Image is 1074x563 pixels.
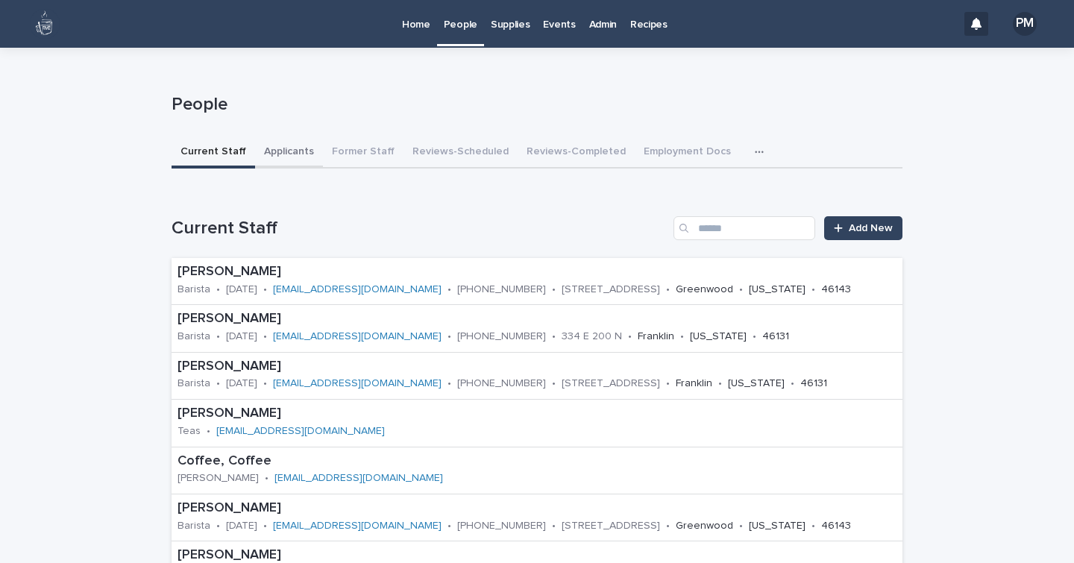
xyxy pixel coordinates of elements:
[552,283,556,296] p: •
[821,283,851,296] p: 46143
[178,500,896,517] p: [PERSON_NAME]
[739,520,743,532] p: •
[263,520,267,532] p: •
[518,137,635,169] button: Reviews-Completed
[447,520,451,532] p: •
[172,218,668,239] h1: Current Staff
[255,137,323,169] button: Applicants
[849,223,893,233] span: Add New
[673,216,815,240] input: Search
[552,377,556,390] p: •
[172,94,896,116] p: People
[753,330,756,343] p: •
[172,305,902,352] a: [PERSON_NAME]Barista•[DATE]•[EMAIL_ADDRESS][DOMAIN_NAME]•[PHONE_NUMBER]•334 E 200 N•Franklin•[US_...
[800,377,827,390] p: 46131
[178,453,537,470] p: Coffee, Coffee
[562,377,660,390] p: [STREET_ADDRESS]
[226,330,257,343] p: [DATE]
[273,378,442,389] a: [EMAIL_ADDRESS][DOMAIN_NAME]
[273,520,442,531] a: [EMAIL_ADDRESS][DOMAIN_NAME]
[207,425,210,438] p: •
[403,137,518,169] button: Reviews-Scheduled
[638,330,674,343] p: Franklin
[811,520,815,532] p: •
[172,447,902,494] a: Coffee, Coffee[PERSON_NAME]•[EMAIL_ADDRESS][DOMAIN_NAME]
[263,377,267,390] p: •
[216,330,220,343] p: •
[178,359,896,375] p: [PERSON_NAME]
[728,377,785,390] p: [US_STATE]
[676,377,712,390] p: Franklin
[178,330,210,343] p: Barista
[226,283,257,296] p: [DATE]
[447,283,451,296] p: •
[676,283,733,296] p: Greenwood
[447,330,451,343] p: •
[628,330,632,343] p: •
[666,520,670,532] p: •
[263,283,267,296] p: •
[821,520,851,532] p: 46143
[666,283,670,296] p: •
[178,520,210,532] p: Barista
[457,378,546,389] a: [PHONE_NUMBER]
[690,330,747,343] p: [US_STATE]
[172,353,902,400] a: [PERSON_NAME]Barista•[DATE]•[EMAIL_ADDRESS][DOMAIN_NAME]•[PHONE_NUMBER]•[STREET_ADDRESS]•Franklin...
[226,520,257,532] p: [DATE]
[552,520,556,532] p: •
[457,520,546,531] a: [PHONE_NUMBER]
[676,520,733,532] p: Greenwood
[447,377,451,390] p: •
[635,137,740,169] button: Employment Docs
[824,216,902,240] a: Add New
[762,330,789,343] p: 46131
[1013,12,1037,36] div: PM
[680,330,684,343] p: •
[739,283,743,296] p: •
[457,284,546,295] a: [PHONE_NUMBER]
[562,283,660,296] p: [STREET_ADDRESS]
[216,520,220,532] p: •
[562,330,622,343] p: 334 E 200 N
[562,520,660,532] p: [STREET_ADDRESS]
[178,406,489,422] p: [PERSON_NAME]
[323,137,403,169] button: Former Staff
[552,330,556,343] p: •
[178,425,201,438] p: Teas
[178,283,210,296] p: Barista
[265,472,268,485] p: •
[178,472,259,485] p: [PERSON_NAME]
[226,377,257,390] p: [DATE]
[749,520,805,532] p: [US_STATE]
[273,284,442,295] a: [EMAIL_ADDRESS][DOMAIN_NAME]
[172,400,902,447] a: [PERSON_NAME]Teas•[EMAIL_ADDRESS][DOMAIN_NAME]
[178,311,893,327] p: [PERSON_NAME]
[172,494,902,541] a: [PERSON_NAME]Barista•[DATE]•[EMAIL_ADDRESS][DOMAIN_NAME]•[PHONE_NUMBER]•[STREET_ADDRESS]•Greenwoo...
[791,377,794,390] p: •
[178,264,896,280] p: [PERSON_NAME]
[749,283,805,296] p: [US_STATE]
[263,330,267,343] p: •
[178,377,210,390] p: Barista
[216,377,220,390] p: •
[811,283,815,296] p: •
[666,377,670,390] p: •
[274,473,443,483] a: [EMAIL_ADDRESS][DOMAIN_NAME]
[273,331,442,342] a: [EMAIL_ADDRESS][DOMAIN_NAME]
[216,426,385,436] a: [EMAIL_ADDRESS][DOMAIN_NAME]
[30,9,60,39] img: 80hjoBaRqlyywVK24fQd
[172,258,902,305] a: [PERSON_NAME]Barista•[DATE]•[EMAIL_ADDRESS][DOMAIN_NAME]•[PHONE_NUMBER]•[STREET_ADDRESS]•Greenwoo...
[216,283,220,296] p: •
[718,377,722,390] p: •
[172,137,255,169] button: Current Staff
[457,331,546,342] a: [PHONE_NUMBER]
